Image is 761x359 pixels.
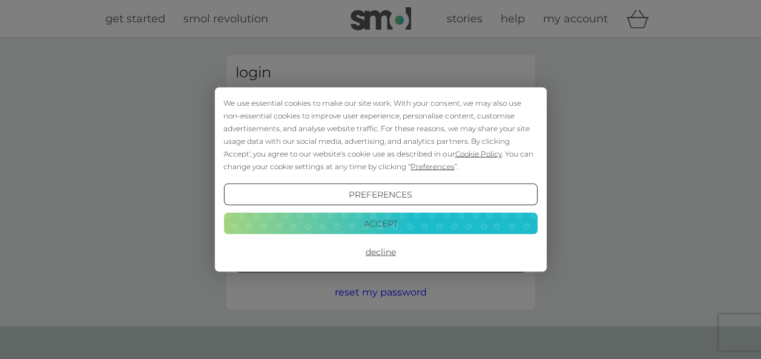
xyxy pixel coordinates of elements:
[223,184,537,205] button: Preferences
[214,88,546,272] div: Cookie Consent Prompt
[410,162,454,171] span: Preferences
[223,97,537,173] div: We use essential cookies to make our site work. With your consent, we may also use non-essential ...
[455,149,501,158] span: Cookie Policy
[223,212,537,234] button: Accept
[223,241,537,263] button: Decline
